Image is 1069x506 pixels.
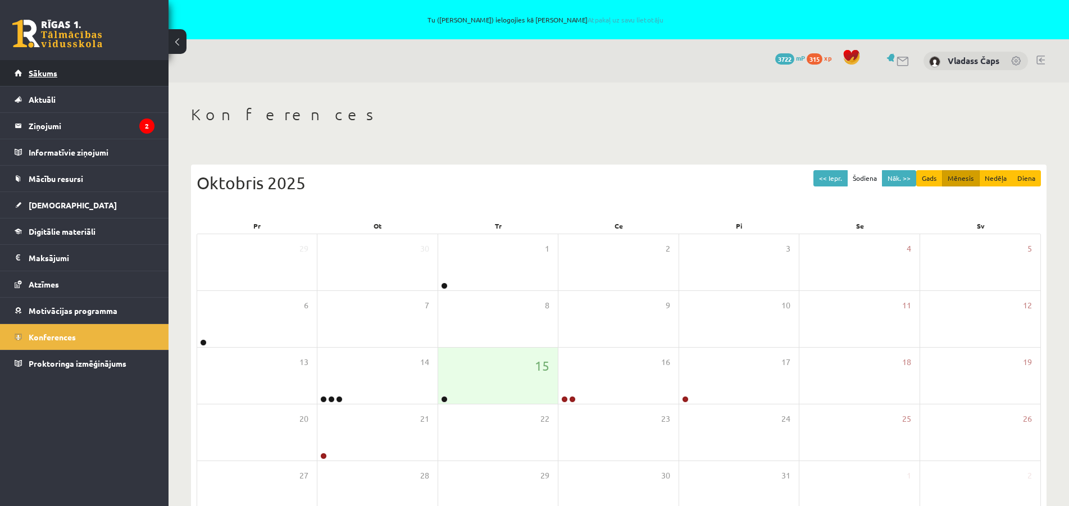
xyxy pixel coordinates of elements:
[545,299,549,312] span: 8
[15,192,154,218] a: [DEMOGRAPHIC_DATA]
[1027,243,1032,255] span: 5
[588,15,663,24] a: Atpakaļ uz savu lietotāju
[15,245,154,271] a: Maksājumi
[197,170,1041,195] div: Oktobris 2025
[775,53,794,65] span: 3722
[304,299,308,312] span: 6
[317,218,438,234] div: Ot
[800,218,921,234] div: Se
[666,299,670,312] span: 9
[299,356,308,368] span: 13
[15,60,154,86] a: Sākums
[781,299,790,312] span: 10
[902,356,911,368] span: 18
[1023,413,1032,425] span: 26
[882,170,916,186] button: Nāk. >>
[920,218,1041,234] div: Sv
[540,469,549,482] span: 29
[29,245,154,271] legend: Maksājumi
[540,413,549,425] span: 22
[545,243,549,255] span: 1
[902,413,911,425] span: 25
[29,306,117,316] span: Motivācijas programma
[916,170,943,186] button: Gads
[796,53,805,62] span: mP
[29,358,126,368] span: Proktoringa izmēģinājums
[139,118,154,134] i: 2
[847,170,883,186] button: Šodiena
[781,413,790,425] span: 24
[907,469,911,482] span: 1
[15,298,154,323] a: Motivācijas programma
[786,243,790,255] span: 3
[781,356,790,368] span: 17
[807,53,822,65] span: 315
[420,469,429,482] span: 28
[558,218,679,234] div: Ce
[29,200,117,210] span: [DEMOGRAPHIC_DATA]
[299,413,308,425] span: 20
[824,53,831,62] span: xp
[29,113,154,139] legend: Ziņojumi
[438,218,558,234] div: Tr
[942,170,980,186] button: Mēnesis
[1023,299,1032,312] span: 12
[661,469,670,482] span: 30
[907,243,911,255] span: 4
[29,279,59,289] span: Atzīmes
[781,469,790,482] span: 31
[535,356,549,375] span: 15
[29,332,76,342] span: Konferences
[666,243,670,255] span: 2
[29,139,154,165] legend: Informatīvie ziņojumi
[15,218,154,244] a: Digitālie materiāli
[420,243,429,255] span: 30
[425,299,429,312] span: 7
[979,170,1012,186] button: Nedēļa
[29,68,57,78] span: Sākums
[813,170,848,186] button: << Iepr.
[29,94,56,104] span: Aktuāli
[15,86,154,112] a: Aktuāli
[191,105,1047,124] h1: Konferences
[661,356,670,368] span: 16
[15,166,154,192] a: Mācību resursi
[661,413,670,425] span: 23
[775,53,805,62] a: 3722 mP
[299,469,308,482] span: 27
[197,218,317,234] div: Pr
[129,16,962,23] span: Tu ([PERSON_NAME]) ielogojies kā [PERSON_NAME]
[679,218,800,234] div: Pi
[15,139,154,165] a: Informatīvie ziņojumi
[15,324,154,350] a: Konferences
[1012,170,1041,186] button: Diena
[15,113,154,139] a: Ziņojumi2
[420,413,429,425] span: 21
[929,56,940,67] img: Vladass Čaps
[29,226,95,236] span: Digitālie materiāli
[299,243,308,255] span: 29
[1027,469,1032,482] span: 2
[1023,356,1032,368] span: 19
[902,299,911,312] span: 11
[12,20,102,48] a: Rīgas 1. Tālmācības vidusskola
[29,174,83,184] span: Mācību resursi
[948,55,999,66] a: Vladass Čaps
[807,53,837,62] a: 315 xp
[420,356,429,368] span: 14
[15,350,154,376] a: Proktoringa izmēģinājums
[15,271,154,297] a: Atzīmes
